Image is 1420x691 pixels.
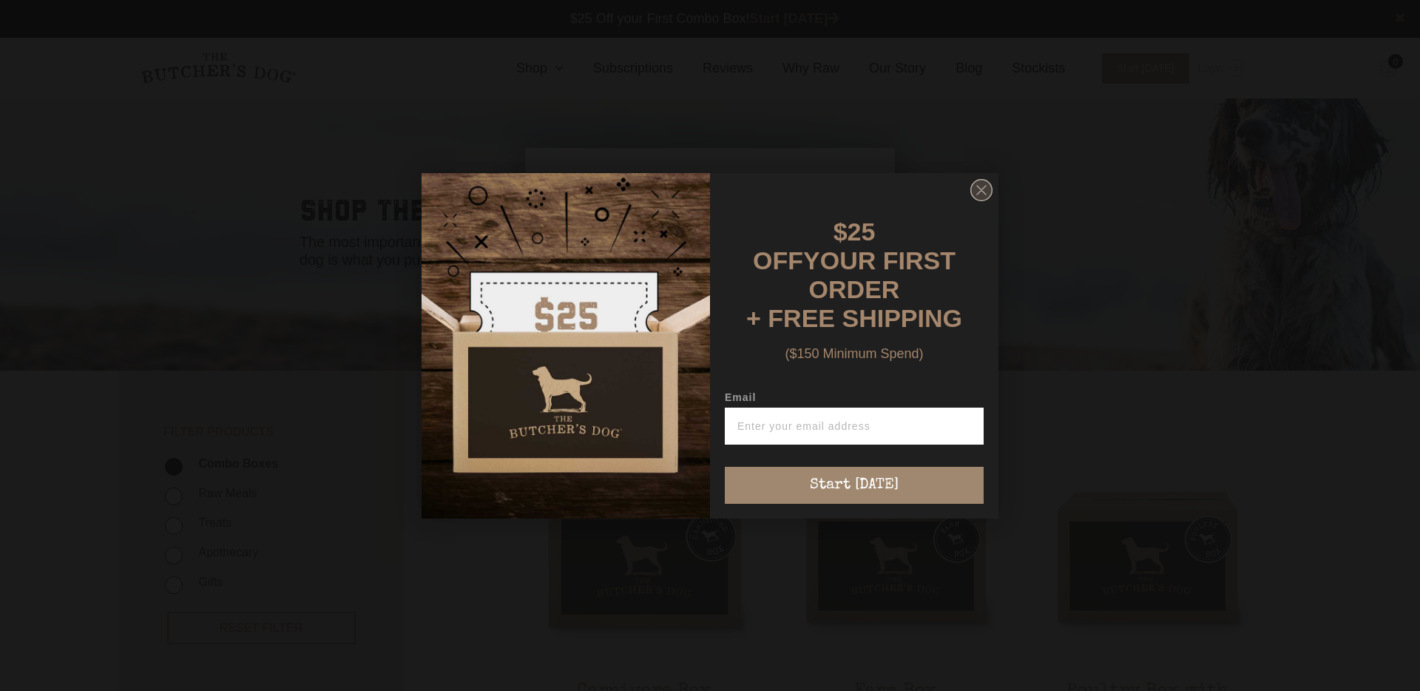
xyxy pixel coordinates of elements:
input: Enter your email address [725,408,984,445]
span: ($150 Minimum Spend) [785,346,923,361]
label: Email [725,391,984,408]
span: YOUR FIRST ORDER + FREE SHIPPING [746,246,962,332]
span: $25 OFF [753,218,875,274]
button: Start [DATE] [725,467,984,504]
img: d0d537dc-5429-4832-8318-9955428ea0a1.jpeg [422,173,710,519]
button: Close dialog [970,179,993,201]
